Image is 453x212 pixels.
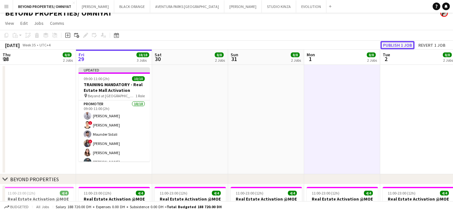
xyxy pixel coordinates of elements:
[136,191,145,195] span: 4/4
[291,52,300,57] span: 8/8
[231,52,238,58] span: Sun
[132,76,145,81] span: 10/10
[443,52,452,57] span: 8/8
[364,191,373,195] span: 4/4
[63,52,72,57] span: 8/8
[291,58,301,63] div: 2 Jobs
[21,43,37,47] span: Week 35
[78,55,84,63] span: 29
[20,20,28,26] span: Edit
[3,203,30,210] button: Budgeted
[60,191,69,195] span: 4/4
[8,191,35,195] span: 11:00-23:00 (12h)
[306,55,315,63] span: 1
[79,196,150,202] h3: Real Estate Activation @MOE
[18,19,30,27] a: Edit
[10,176,59,182] div: BEYOND PROPERTIES
[440,191,449,195] span: 4/4
[39,43,51,47] div: UTC+4
[84,191,111,195] span: 11:00-23:00 (12h)
[47,19,67,27] a: Comms
[380,41,415,49] button: Publish 1 job
[155,52,162,58] span: Sat
[88,93,136,98] span: Beyond at [GEOGRAPHIC_DATA]
[150,0,224,13] button: AVENTURA PARKS [GEOGRAPHIC_DATA]
[236,191,263,195] span: 11:00-23:00 (12h)
[10,205,29,209] span: Budgeted
[215,52,224,57] span: 8/8
[2,55,10,63] span: 28
[224,0,262,13] button: [PERSON_NAME]
[367,58,377,63] div: 2 Jobs
[296,0,326,13] button: EVOLUTION
[3,19,17,27] a: View
[5,20,14,26] span: View
[79,100,150,205] app-card-role: Promoter10/1009:00-11:00 (2h)[PERSON_NAME]![PERSON_NAME]Mounder Sidali![PERSON_NAME][PERSON_NAME]...
[383,52,390,58] span: Tue
[50,20,64,26] span: Comms
[88,140,92,143] span: !
[77,0,114,13] button: [PERSON_NAME]
[382,55,390,63] span: 2
[167,204,222,209] span: Total Budgeted 188 720.00 DH
[160,191,187,195] span: 11:00-23:00 (12h)
[307,52,315,58] span: Mon
[155,196,226,202] h3: Real Estate Activation @MOE
[307,196,378,202] h3: Real Estate Activation @MOE
[288,191,297,195] span: 4/4
[5,8,112,18] h1: BEYOND PROPERTIES/ OMNIYAT
[3,52,10,58] span: Thu
[231,196,302,202] h3: Real Estate Activation @MOE
[5,42,20,48] div: [DATE]
[136,52,149,57] span: 18/18
[79,67,150,161] app-job-card: Updated09:00-11:00 (2h)10/10TRAINING MANDATORY - Real Estate Mall Activation Beyond at [GEOGRAPHI...
[367,52,376,57] span: 8/8
[154,55,162,63] span: 30
[34,20,44,26] span: Jobs
[114,0,150,13] button: BLACK ORANGE
[56,204,222,209] div: Salary 188 720.00 DH + Expenses 0.00 DH + Subsistence 0.00 DH =
[137,58,149,63] div: 3 Jobs
[84,76,109,81] span: 09:00-11:00 (2h)
[31,19,46,27] a: Jobs
[388,191,415,195] span: 11:00-23:00 (12h)
[35,204,50,209] span: All jobs
[3,196,74,202] h3: Real Estate Activation @MOE
[215,58,225,63] div: 2 Jobs
[79,52,84,58] span: Fri
[443,58,453,63] div: 2 Jobs
[13,0,77,13] button: BEYOND PROPERTIES/ OMNIYAT
[63,58,73,63] div: 2 Jobs
[440,9,448,17] app-user-avatar: Ines de Puybaudet
[79,82,150,93] h3: TRAINING MANDATORY - Real Estate Mall Activation
[212,191,221,195] span: 4/4
[262,0,296,13] button: STUDIO KINZA
[88,121,92,125] span: !
[136,93,145,98] span: 1 Role
[416,41,448,49] button: Revert 1 job
[230,55,238,63] span: 31
[79,67,150,72] div: Updated
[312,191,339,195] span: 11:00-23:00 (12h)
